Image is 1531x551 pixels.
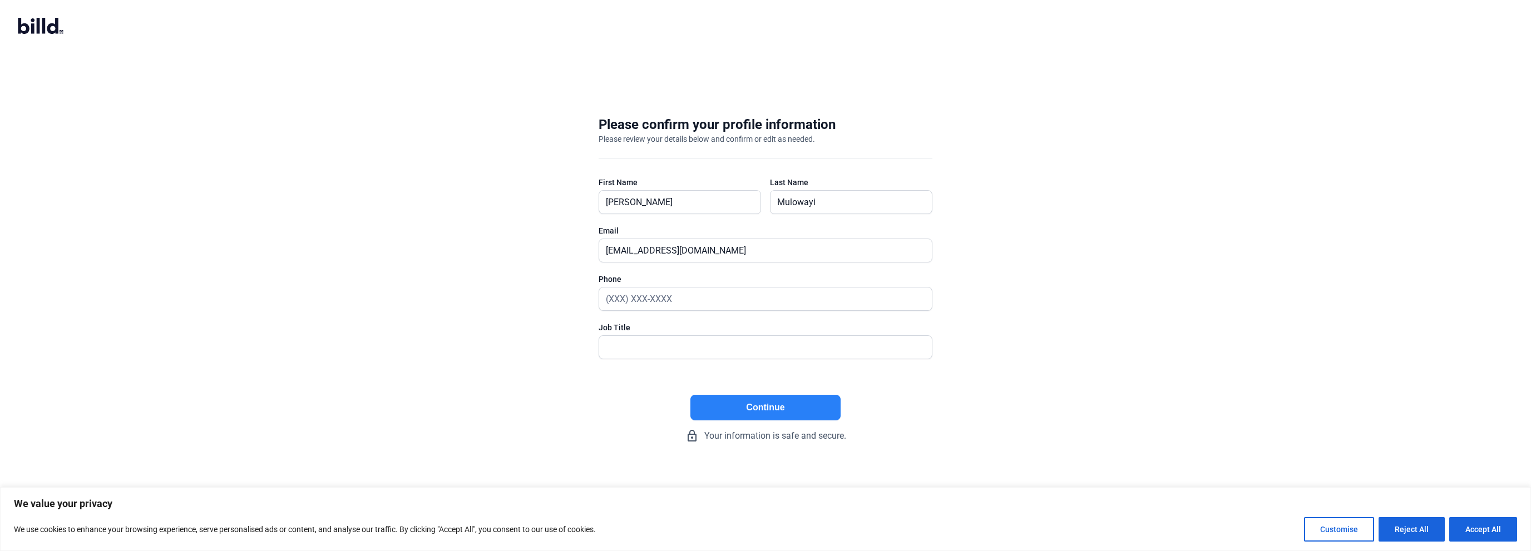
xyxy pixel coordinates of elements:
button: Customise [1304,517,1374,542]
p: We use cookies to enhance your browsing experience, serve personalised ads or content, and analys... [14,523,596,536]
div: Please review your details below and confirm or edit as needed. [599,133,815,145]
mat-icon: lock_outline [685,429,699,443]
div: Your information is safe and secure. [599,429,932,443]
div: Last Name [770,177,932,188]
button: Reject All [1379,517,1445,542]
input: (XXX) XXX-XXXX [599,287,920,310]
p: We value your privacy [14,497,1517,510]
div: Phone [599,274,932,285]
button: Continue [690,395,841,420]
button: Accept All [1449,517,1517,542]
div: First Name [599,177,761,188]
div: Email [599,225,932,236]
div: Please confirm your profile information [599,116,836,133]
div: Job Title [599,322,932,333]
